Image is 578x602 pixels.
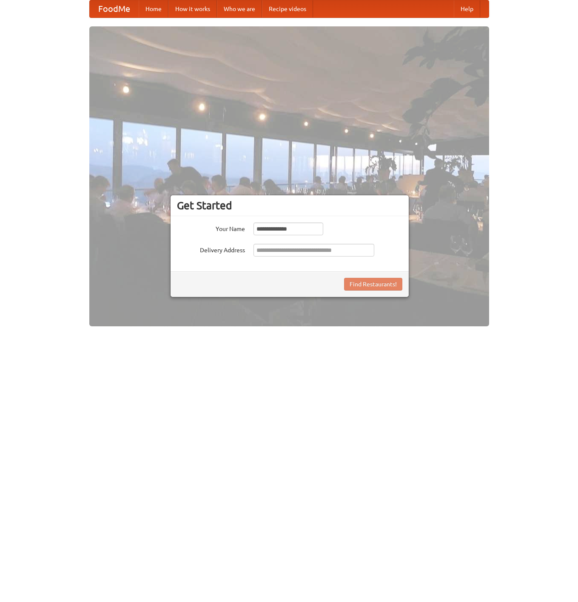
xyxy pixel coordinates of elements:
[177,223,245,233] label: Your Name
[262,0,313,17] a: Recipe videos
[139,0,168,17] a: Home
[168,0,217,17] a: How it works
[90,0,139,17] a: FoodMe
[177,199,402,212] h3: Get Started
[344,278,402,291] button: Find Restaurants!
[454,0,480,17] a: Help
[217,0,262,17] a: Who we are
[177,244,245,254] label: Delivery Address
